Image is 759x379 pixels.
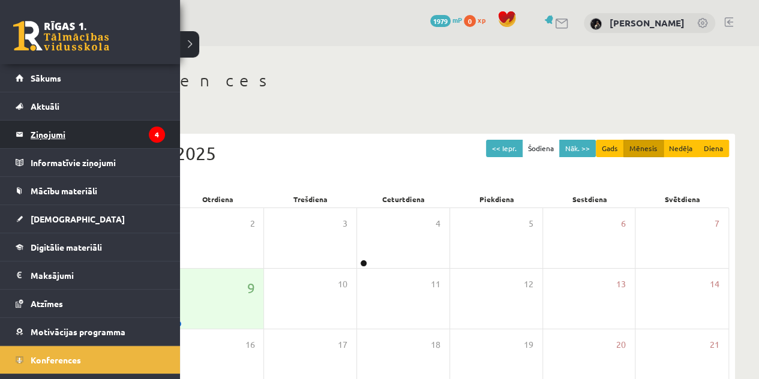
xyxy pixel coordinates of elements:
[31,121,165,148] legend: Ziņojumi
[247,278,254,298] span: 9
[452,15,462,25] span: mP
[16,121,165,148] a: Ziņojumi4
[338,278,347,291] span: 10
[13,21,109,51] a: Rīgas 1. Tālmācības vidusskola
[343,217,347,230] span: 3
[16,92,165,120] a: Aktuāli
[522,140,560,157] button: Šodiena
[16,149,165,176] a: Informatīvie ziņojumi
[478,15,485,25] span: xp
[264,191,357,207] div: Trešdiena
[338,338,347,351] span: 17
[16,290,165,317] a: Atzīmes
[31,298,63,309] span: Atzīmes
[16,177,165,204] a: Mācību materiāli
[430,15,462,25] a: 1979 mP
[16,261,165,289] a: Maksājumi
[31,101,59,112] span: Aktuāli
[710,338,719,351] span: 21
[171,191,264,207] div: Otrdiena
[31,149,165,176] legend: Informatīvie ziņojumi
[31,213,125,224] span: [DEMOGRAPHIC_DATA]
[436,217,440,230] span: 4
[559,140,596,157] button: Nāk. >>
[529,217,533,230] span: 5
[31,261,165,289] legend: Maksājumi
[464,15,491,25] a: 0 xp
[710,278,719,291] span: 14
[543,191,636,207] div: Sestdiena
[16,346,165,374] a: Konferences
[596,140,624,157] button: Gads
[464,15,476,27] span: 0
[616,278,626,291] span: 13
[357,191,450,207] div: Ceturtdiena
[431,278,440,291] span: 11
[31,242,102,252] span: Digitālie materiāli
[623,140,664,157] button: Mēnesis
[486,140,523,157] button: << Iepr.
[524,278,533,291] span: 12
[616,338,626,351] span: 20
[698,140,729,157] button: Diena
[610,17,685,29] a: [PERSON_NAME]
[16,318,165,345] a: Motivācijas programma
[663,140,698,157] button: Nedēļa
[78,140,729,167] div: Septembris 2025
[149,127,165,143] i: 4
[524,338,533,351] span: 19
[16,64,165,92] a: Sākums
[636,191,729,207] div: Svētdiena
[250,217,254,230] span: 2
[16,233,165,261] a: Digitālie materiāli
[450,191,543,207] div: Piekdiena
[16,205,165,233] a: [DEMOGRAPHIC_DATA]
[31,185,97,196] span: Mācību materiāli
[715,217,719,230] span: 7
[245,338,254,351] span: 16
[621,217,626,230] span: 6
[431,338,440,351] span: 18
[590,18,602,30] img: Karīna Gutāne
[430,15,451,27] span: 1979
[31,73,61,83] span: Sākums
[31,354,81,365] span: Konferences
[72,70,735,91] h1: Konferences
[31,326,125,337] span: Motivācijas programma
